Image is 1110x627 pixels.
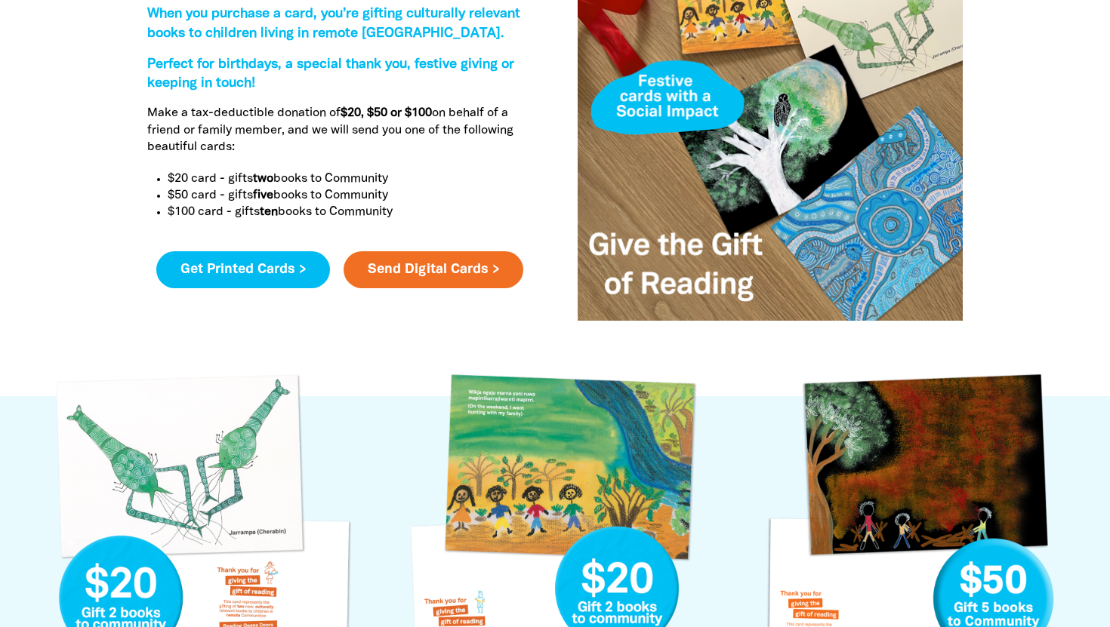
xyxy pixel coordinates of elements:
[168,187,532,204] p: $50 card - gifts books to Community
[168,204,532,220] p: $100 card - gifts books to Community
[147,58,514,90] span: Perfect for birthdays, a special thank you, festive giving or keeping in touch!
[156,251,330,289] a: Get Printed Cards >
[253,190,273,201] strong: five
[147,8,520,39] span: When you purchase a card, you’re gifting culturally relevant books to children living in remote [...
[260,207,278,217] strong: ten
[253,174,273,184] strong: two
[147,105,532,155] p: Make a tax-deductible donation of on behalf of a friend or family member, and we will send you on...
[341,108,432,118] strong: $20, $50 or $100
[344,251,523,289] a: Send Digital Cards >
[168,171,532,187] p: $20 card - gifts books to Community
